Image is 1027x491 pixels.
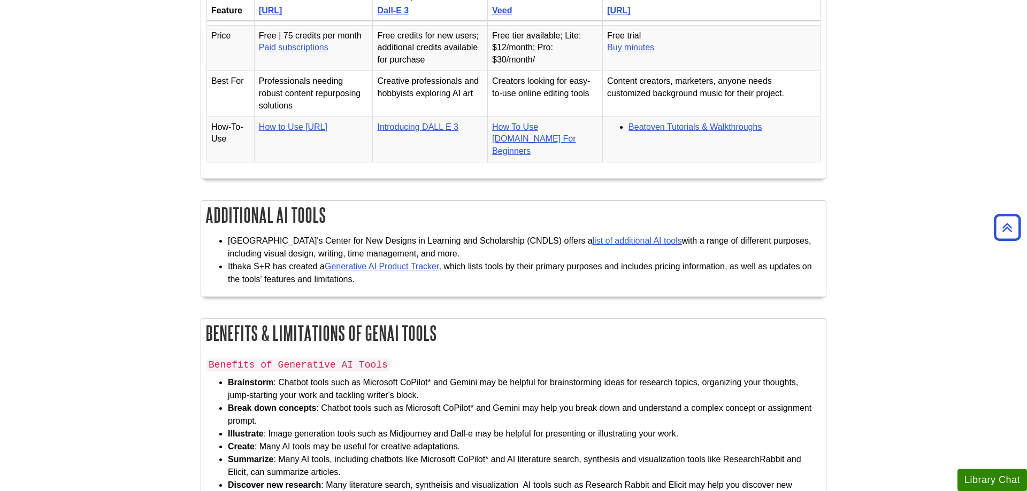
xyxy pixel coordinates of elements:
[957,469,1027,491] button: Library Chat
[377,6,409,15] a: Dall-E 3
[607,6,631,15] a: [URL]
[228,480,321,489] strong: Discover new research
[488,71,603,117] td: Creators looking for easy-to-use online editing tools
[201,201,826,229] h2: Additional AI Tools
[228,440,821,453] li: : Many AI tools may be useful for creative adaptations.
[228,455,273,464] strong: Summarize
[207,71,255,117] td: Best For
[254,25,373,71] td: Free | 75 credits per month
[206,358,390,371] code: Benefits of Generative AI Tools
[228,403,316,412] strong: Break down concepts
[207,25,255,71] td: Price
[629,122,762,131] a: Beatoven Tutorials & Walkthroughs
[228,442,255,451] strong: Create
[228,402,821,427] li: : Chatbot tools such as Microsoft CoPilot* and Gemini may help you break down and understand a co...
[228,427,821,440] li: : Image generation tools such as Midjourney and Dall-e may be helpful for presenting or illustrat...
[377,122,458,131] a: Introducing DALL E 3
[603,25,821,71] td: Free trial
[228,453,821,479] li: : Many AI tools, including chatbots like Microsoft CoPilot* and AI literature search, synthesis a...
[228,378,273,387] strong: Brainstorm
[228,260,821,286] li: Ithaka S+R has created a , which lists tools by their primary purposes and includes pricing infor...
[607,43,654,52] a: Buy minutes
[207,116,255,162] td: How-To-Use
[259,6,282,15] a: [URL]
[254,71,373,117] td: Professionals needing robust content repurposing solutions
[488,25,603,71] td: Free tier available; Lite: $12/month; Pro: $30/month/
[593,236,682,245] a: list of additional AI tools
[228,429,264,438] strong: Illustrate
[373,25,488,71] td: Free credits for new users; additional credits available for purchase
[325,262,439,271] a: Generative AI Product Tracker
[492,122,576,156] a: How To Use [DOMAIN_NAME] For Beginners
[990,220,1024,235] a: Back to Top
[201,319,826,347] h2: Benefits & Limitations of GenAI Tools
[373,71,488,117] td: Creative professionals and hobbyists exploring AI art
[259,43,328,52] a: Paid subscriptions
[259,122,327,131] a: How to Use [URL]
[228,235,821,260] li: [GEOGRAPHIC_DATA]'s Center for New Designs in Learning and Scholarship (CNDLS) offers a with a ra...
[603,71,821,117] td: Content creators, marketers, anyone needs customized background music for their project.
[228,376,821,402] li: : Chatbot tools such as Microsoft CoPilot* and Gemini may be helpful for brainstorming ideas for ...
[492,6,512,15] a: Veed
